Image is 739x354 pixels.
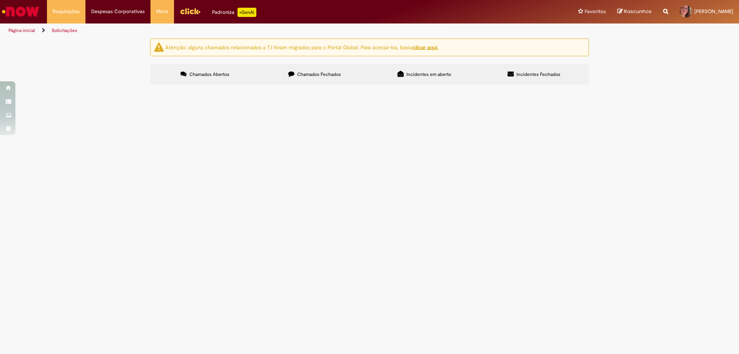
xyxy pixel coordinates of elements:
[8,27,35,34] a: Página inicial
[6,23,487,38] ul: Trilhas de página
[180,5,201,17] img: click_logo_yellow_360x200.png
[91,8,145,15] span: Despesas Corporativas
[237,8,256,17] p: +GenAi
[212,8,256,17] div: Padroniza
[297,71,341,77] span: Chamados Fechados
[165,44,438,50] ng-bind-html: Atenção: alguns chamados relacionados a T.I foram migrados para o Portal Global. Para acessá-los,...
[585,8,606,15] span: Favoritos
[694,8,733,15] span: [PERSON_NAME]
[517,71,560,77] span: Incidentes Fechados
[53,8,80,15] span: Requisições
[617,8,652,15] a: Rascunhos
[413,44,438,50] a: clicar aqui.
[52,27,77,34] a: Solicitações
[406,71,451,77] span: Incidentes em aberto
[156,8,168,15] span: More
[624,8,652,15] span: Rascunhos
[1,4,40,19] img: ServiceNow
[189,71,229,77] span: Chamados Abertos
